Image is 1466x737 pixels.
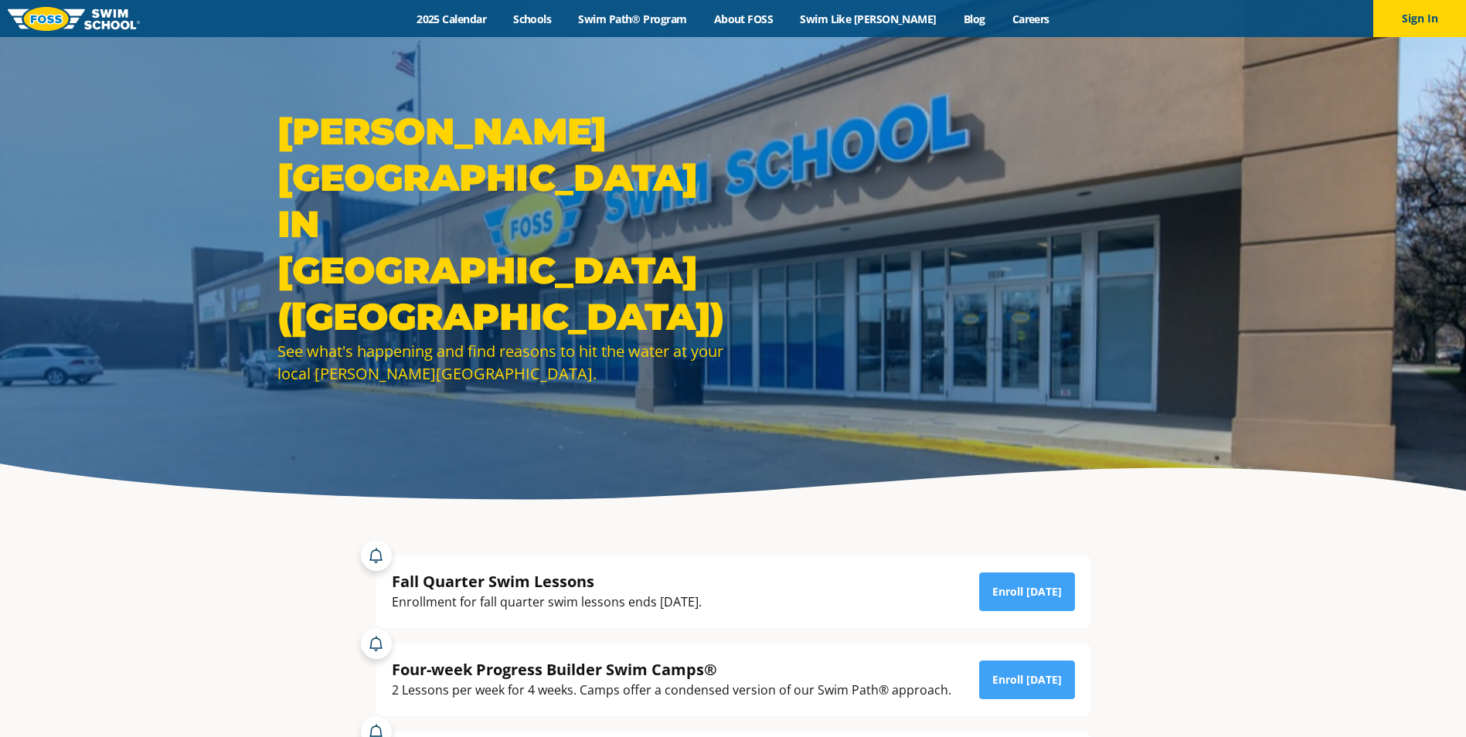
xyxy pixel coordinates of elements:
[277,340,726,385] div: See what's happening and find reasons to hit the water at your local [PERSON_NAME][GEOGRAPHIC_DATA].
[998,12,1063,26] a: Careers
[979,572,1075,611] a: Enroll [DATE]
[403,12,500,26] a: 2025 Calendar
[392,571,702,592] div: Fall Quarter Swim Lessons
[950,12,998,26] a: Blog
[8,7,140,31] img: FOSS Swim School Logo
[277,108,726,340] h1: [PERSON_NAME][GEOGRAPHIC_DATA] in [GEOGRAPHIC_DATA] ([GEOGRAPHIC_DATA])
[700,12,787,26] a: About FOSS
[500,12,565,26] a: Schools
[565,12,700,26] a: Swim Path® Program
[392,680,951,701] div: 2 Lessons per week for 4 weeks. Camps offer a condensed version of our Swim Path® approach.
[979,661,1075,699] a: Enroll [DATE]
[392,659,951,680] div: Four-week Progress Builder Swim Camps®
[392,592,702,613] div: Enrollment for fall quarter swim lessons ends [DATE].
[787,12,951,26] a: Swim Like [PERSON_NAME]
